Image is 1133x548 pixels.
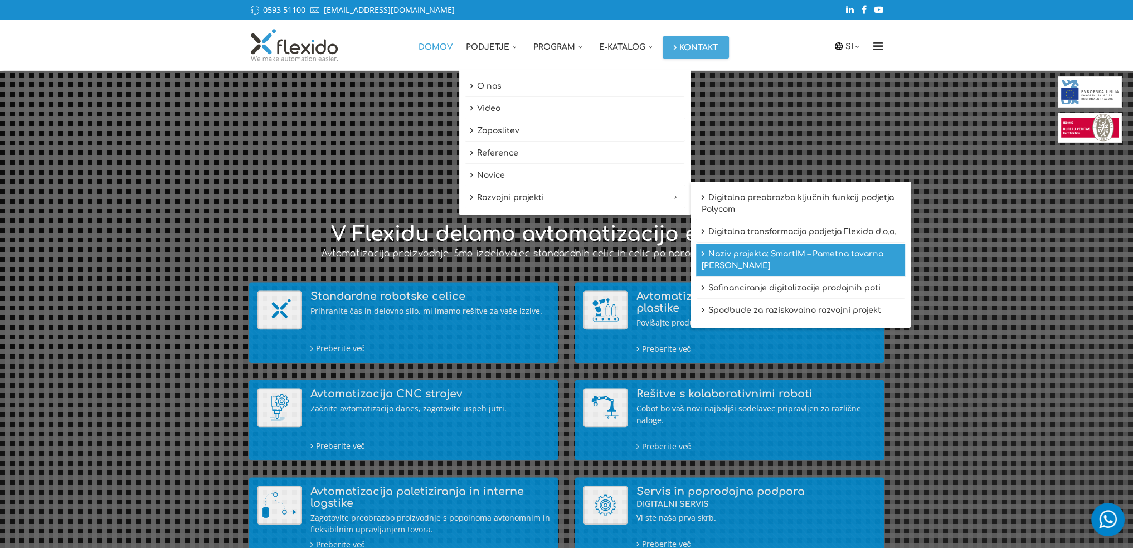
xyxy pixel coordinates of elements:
[696,187,905,220] a: Digitalna preobrazba ključnih funkcij podjetja Polycom
[869,20,887,70] a: Menu
[257,290,550,354] a: Standardne robotske celice Standardne robotske celice Prihranite čas in delovno silo, mi imamo re...
[310,439,550,452] div: Preberite več
[583,290,876,355] a: Avtomatizacija strojev za brizganje plastike Avtomatizacija strojev za brizganje plastike Povišaj...
[663,36,729,59] a: Kontakt
[310,342,550,354] div: Preberite več
[845,40,862,52] a: SI
[465,120,685,142] a: Zaposlitev
[459,20,527,70] a: Podjetje
[696,244,905,277] a: Naziv projekta: SmartIM – Pametna tovarna [PERSON_NAME]
[310,512,550,535] div: Zagotovite preobrazbo proizvodnje s popolnoma avtonomnim in fleksibilnim upravljanjem tovora.
[592,20,663,70] a: E-katalog
[527,20,592,70] a: Program
[249,28,341,62] img: Flexido, d.o.o.
[636,440,876,452] div: Preberite več
[636,317,876,328] div: Povišajte produktivnost in avtomatizirajte proizvodnjo.
[696,221,905,243] a: Digitalna transformacija podjetja Flexido d.o.o.
[696,300,905,321] a: Spodbude za raziskovalno razvojni projekt
[465,165,685,186] a: Novice
[636,388,876,400] h4: Rešitve s kolaborativnimi roboti
[834,41,844,51] img: icon-laguage.svg
[310,290,550,302] h4: Standardne robotske celice
[636,500,709,508] span: DIGITALNI SERVIS
[583,290,628,329] img: Avtomatizacija strojev za brizganje plastike
[583,388,876,452] a: Rešitve s kolaborativnimi roboti Rešitve s kolaborativnimi roboti Cobot bo vaš novi najboljši sod...
[465,98,685,119] a: Video
[412,20,459,70] a: Domov
[310,402,550,414] div: Začnite avtomatizacijo danes, zagotovite uspeh jutri.
[257,290,302,329] img: Standardne robotske celice
[310,305,550,317] div: Prihranite čas in delovno silo, mi imamo rešitve za vaše izzive.
[310,486,550,509] h4: Avtomatizacija paletiziranja in interne logstike
[636,290,876,314] h4: Avtomatizacija strojev za brizganje plastike
[257,388,550,452] a: Avtomatizacija CNC strojev Avtomatizacija CNC strojev Začnite avtomatizacijo danes, zagotovite us...
[696,278,905,299] a: Sofinanciranje digitalizacije prodajnih poti
[310,388,550,400] h4: Avtomatizacija CNC strojev
[1058,76,1122,108] img: EU skladi
[636,512,876,523] div: Vi ste naša prva skrb.
[869,41,887,52] i: Menu
[465,187,685,208] a: Razvojni projekti
[583,388,628,427] img: Rešitve s kolaborativnimi roboti
[583,486,628,525] img: Servis in poprodajna podpora (DIGITALNI SERVIS)
[465,76,685,97] a: O nas
[465,143,685,164] a: Reference
[257,388,302,427] img: Avtomatizacija CNC strojev
[636,486,876,509] h4: Servis in poprodajna podpora
[263,4,305,15] a: 0593 51100
[1097,508,1119,530] img: whatsapp_icon_white.svg
[257,486,302,525] img: Avtomatizacija paletiziranja in interne logstike
[1058,113,1122,143] img: Bureau Veritas Certification
[324,4,455,15] a: [EMAIL_ADDRESS][DOMAIN_NAME]
[636,402,876,426] div: Cobot bo vaš novi najboljši sodelavec pripravljen za različne naloge.
[636,342,876,355] div: Preberite več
